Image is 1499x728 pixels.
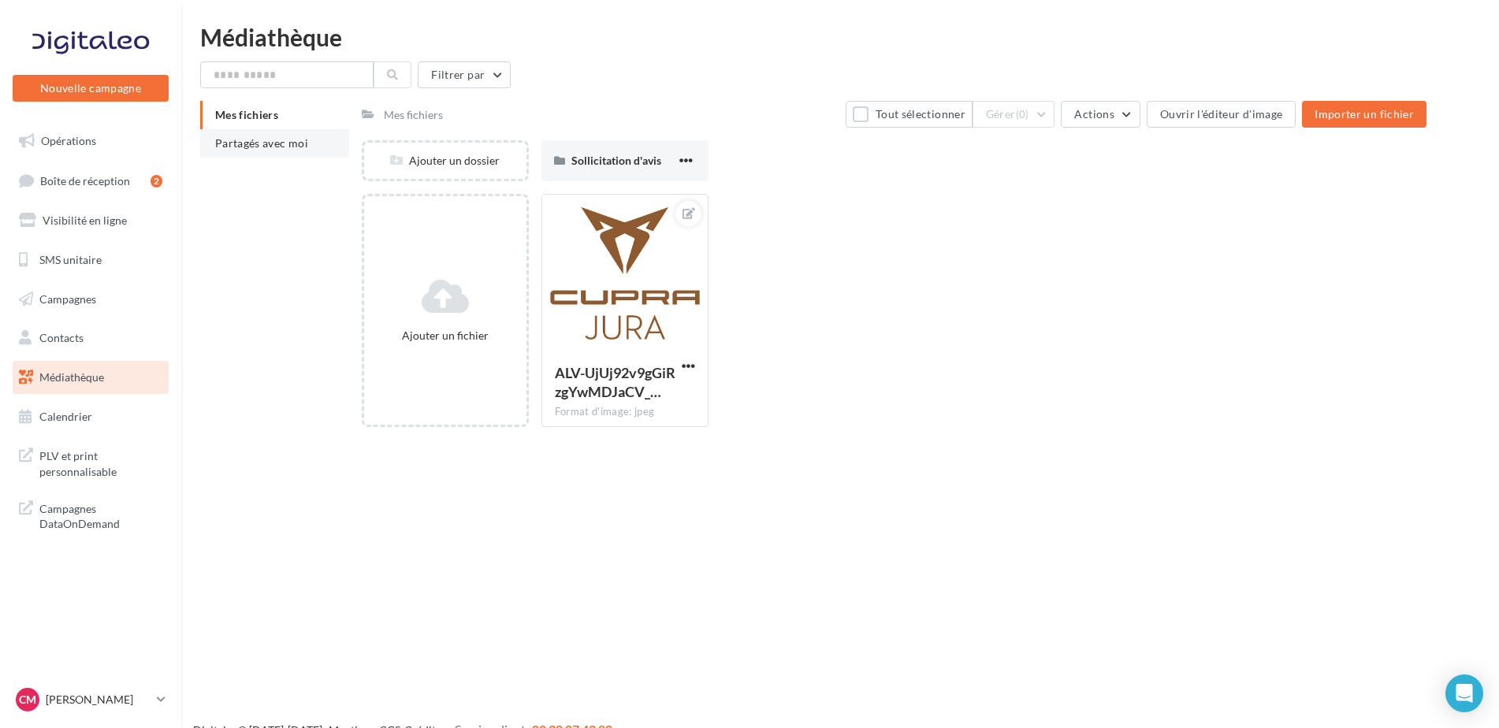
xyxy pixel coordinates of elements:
button: Gérer(0) [973,101,1055,128]
span: ALV-UjUj92v9gGiRzgYwMDJaCV_DZ0xq8FC79NlMZQ_T1jY0ZXnIj5Y [555,364,675,400]
a: Médiathèque [9,361,172,394]
button: Importer un fichier [1302,101,1426,128]
button: Filtrer par [418,61,511,88]
span: PLV et print personnalisable [39,445,162,479]
span: Calendrier [39,410,92,423]
span: SMS unitaire [39,253,102,266]
a: SMS unitaire [9,243,172,277]
div: Ajouter un dossier [364,153,526,169]
a: Visibilité en ligne [9,204,172,237]
a: Boîte de réception2 [9,164,172,198]
div: Open Intercom Messenger [1445,674,1483,712]
button: Ouvrir l'éditeur d'image [1147,101,1296,128]
a: Campagnes DataOnDemand [9,492,172,538]
span: Opérations [41,134,96,147]
button: Nouvelle campagne [13,75,169,102]
div: Médiathèque [200,25,1480,49]
span: Partagés avec moi [215,136,308,150]
span: Sollicitation d'avis [571,154,661,167]
div: Ajouter un fichier [370,328,520,344]
span: Médiathèque [39,370,104,384]
a: Opérations [9,124,172,158]
span: Campagnes [39,292,96,305]
span: Mes fichiers [215,108,278,121]
a: PLV et print personnalisable [9,439,172,485]
span: Campagnes DataOnDemand [39,498,162,532]
span: Importer un fichier [1315,107,1414,121]
span: Boîte de réception [40,173,130,187]
span: Visibilité en ligne [43,214,127,227]
span: Actions [1074,107,1114,121]
a: Calendrier [9,400,172,433]
div: Mes fichiers [384,107,443,123]
button: Tout sélectionner [846,101,972,128]
div: 2 [151,175,162,188]
a: CM [PERSON_NAME] [13,685,169,715]
div: Format d'image: jpeg [555,405,695,419]
button: Actions [1061,101,1140,128]
span: Contacts [39,331,84,344]
span: (0) [1016,108,1029,121]
p: [PERSON_NAME] [46,692,151,708]
span: CM [19,692,36,708]
a: Campagnes [9,283,172,316]
a: Contacts [9,321,172,355]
